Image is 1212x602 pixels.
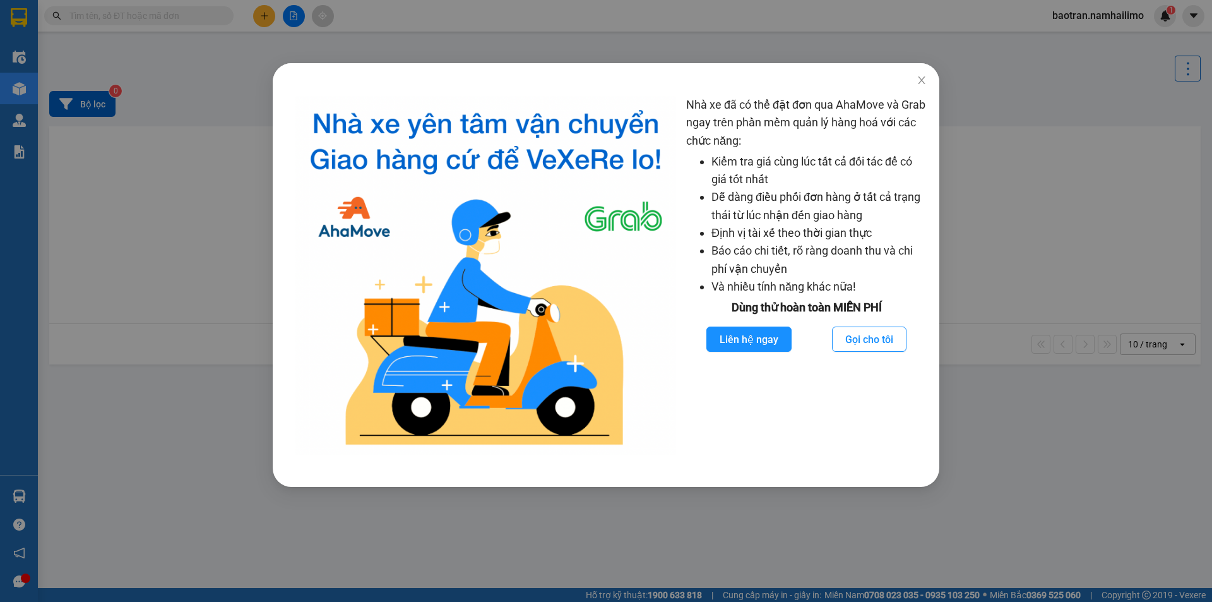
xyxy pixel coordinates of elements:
li: Kiểm tra giá cùng lúc tất cả đối tác để có giá tốt nhất [711,153,927,189]
li: Định vị tài xế theo thời gian thực [711,224,927,242]
div: Dùng thử hoàn toàn MIỄN PHÍ [686,299,927,316]
li: Và nhiều tính năng khác nữa! [711,278,927,296]
button: Liên hệ ngay [706,327,792,352]
button: Gọi cho tôi [832,327,906,352]
li: Dễ dàng điều phối đơn hàng ở tất cả trạng thái từ lúc nhận đến giao hàng [711,188,927,224]
span: close [917,75,927,85]
span: Liên hệ ngay [720,332,778,347]
span: Gọi cho tôi [845,332,893,347]
div: Nhà xe đã có thể đặt đơn qua AhaMove và Grab ngay trên phần mềm quản lý hàng hoá với các chức năng: [686,96,927,455]
img: logo [295,96,676,455]
li: Báo cáo chi tiết, rõ ràng doanh thu và chi phí vận chuyển [711,242,927,278]
button: Close [904,63,939,99]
